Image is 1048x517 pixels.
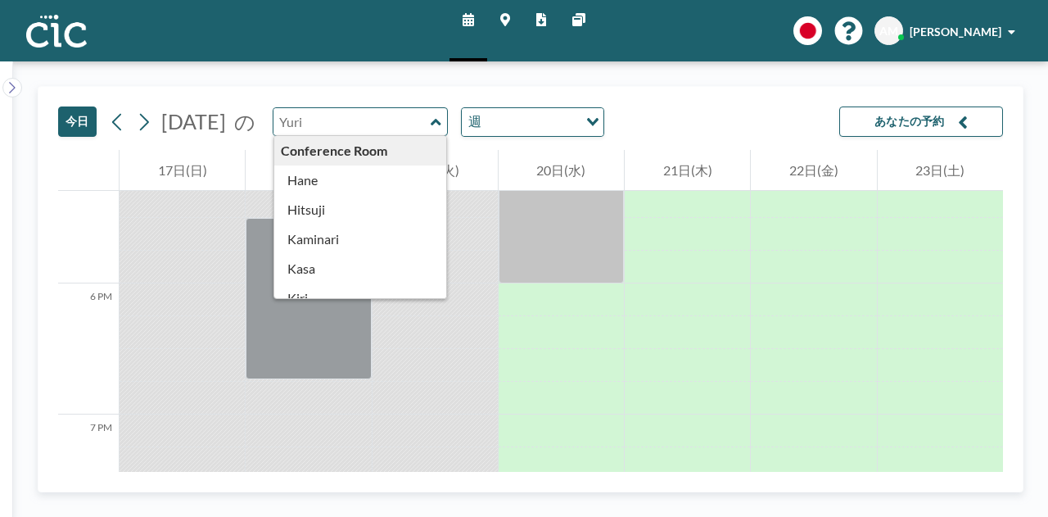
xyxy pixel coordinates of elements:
[462,108,603,136] div: Search for option
[839,107,1003,137] button: あなたの予約
[161,109,226,134] span: [DATE]
[246,150,371,191] div: 18日(月)
[273,108,431,135] input: Yuri
[58,107,97,137] button: 今日
[486,111,576,133] input: Search for option
[499,150,624,191] div: 20日(水)
[274,254,447,283] div: Kasa
[274,283,447,313] div: Kiri
[274,136,447,166] div: Conference Room
[274,166,447,195] div: Hane
[120,150,245,191] div: 17日(日)
[274,195,447,224] div: Hitsuji
[878,150,1003,191] div: 23日(土)
[910,25,1001,39] span: [PERSON_NAME]
[26,15,87,48] img: organization-logo
[58,283,119,415] div: 6 PM
[879,24,898,39] span: AM
[751,150,876,191] div: 22日(金)
[234,109,255,134] span: の
[58,152,119,283] div: 5 PM
[625,150,750,191] div: 21日(木)
[465,111,485,133] span: 週
[274,224,447,254] div: Kaminari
